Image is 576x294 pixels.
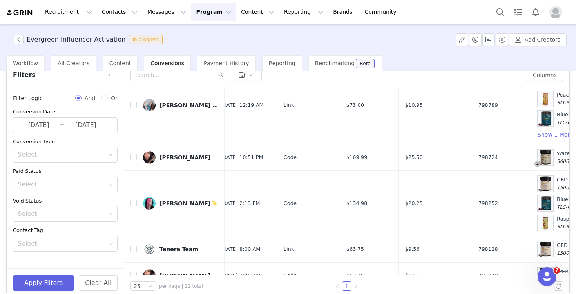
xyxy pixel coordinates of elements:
img: WatermelonGummies_750mg_Main.png [538,150,553,165]
span: [DATE] 2:46 AM [221,272,261,279]
span: $134.98 [346,199,368,207]
div: Tenere Team [159,246,198,252]
div: 25 [134,282,141,290]
span: And [82,94,98,102]
button: Profile [545,6,570,18]
span: [object Object] [14,35,166,44]
div: Conversion Date [13,108,118,116]
span: [DATE] 12:19 AM [221,101,264,109]
span: $169.99 [346,153,368,161]
a: Community [360,3,405,21]
i: icon: left [335,284,340,289]
span: Advanced Filters [13,267,65,275]
span: Code [284,199,297,207]
span: $25.50 [405,153,423,161]
button: Search [492,3,509,21]
a: [PERSON_NAME] - Survivor, advocate, keynote speaker [143,99,218,111]
span: [DATE] 8:00 AM [221,245,261,253]
div: Select [18,151,104,159]
a: [PERSON_NAME] [143,151,218,164]
img: blueberrybreeze_THC_Gummies.png [538,111,553,126]
h3: Evergreen Influencer Activation [27,35,125,44]
img: 67f4ac95-c0d5-468a-a00b-2284a824347c.jpg [143,151,156,164]
span: Filters [13,70,36,80]
button: Program [191,3,236,21]
span: Conversions [150,60,184,66]
i: icon: down [108,182,113,188]
span: In progress [129,35,163,44]
button: Messages [143,3,191,21]
button: Clear All [79,275,118,291]
span: 797349 [478,272,498,279]
button: Notifications [527,3,544,21]
button: Show 1 More [537,130,573,139]
span: Link [284,101,294,109]
a: Brands [328,3,359,21]
span: $10.95 [405,101,423,109]
span: 798724 [478,153,498,161]
span: Content [109,60,131,66]
div: [PERSON_NAME] [159,154,210,161]
div: Select [18,240,106,248]
span: per page | 22 total [159,283,203,290]
div: Void Status [13,197,118,205]
img: 0e711017-e6fe-441f-abbb-fb0d0e38a191.jpg [143,197,156,210]
a: Tasks [509,3,527,21]
span: 798252 [478,199,498,207]
div: Paid Status [13,167,118,175]
span: Benchmarking [315,60,355,66]
button: Contacts [97,3,142,21]
button: Apply Filters [13,275,74,291]
span: Reporting [269,60,295,66]
span: [DATE] 2:13 PM [221,199,260,207]
input: End date [65,120,107,130]
div: Beta [360,61,371,66]
div: [PERSON_NAME] - Survivor, advocate, keynote speaker [159,102,218,108]
span: 7 [554,267,560,274]
input: Start date [18,120,60,130]
span: Filter Logic [13,94,43,102]
button: Reporting [279,3,328,21]
span: $73.00 [346,101,364,109]
img: placeholder-profile.jpg [549,6,562,18]
img: 750_CBDSLEEPGUMMIES_MAIN_1.png [538,176,553,192]
i: icon: right [354,284,359,289]
li: Next Page [351,281,361,291]
span: Code [284,272,297,279]
span: Payment History [204,60,249,66]
a: Tenere Team [143,243,218,256]
button: Recruitment [40,3,97,21]
div: [PERSON_NAME]✨ [159,200,217,206]
a: [PERSON_NAME] [143,269,218,282]
img: blueberrybreeze_THC_Gummies.png [538,195,553,211]
div: Conversion Type [13,138,118,146]
span: $63.75 [346,272,364,279]
img: THC-Seltzer_PIT-1_2a3ff974-a605-4b99-a024-b58f26d5cafa.png [538,91,553,107]
i: icon: search [218,72,224,78]
span: 798789 [478,101,498,109]
span: $63.75 [346,245,364,253]
span: $20.25 [405,199,423,207]
img: ed8e3baf-3d2c-46f2-bc13-97b0206af21b.jpg [143,99,156,111]
span: $9.56 [405,245,420,253]
span: Code [284,153,297,161]
li: 1 [342,281,351,291]
span: Link [284,245,294,253]
div: Contact Tag [13,226,118,234]
img: THC-Seltzer_RL-1_1f61b68b-56c5-46f6-8799-ffa4d09f77bd.png [538,215,553,231]
i: icon: down [108,212,113,217]
div: Select [18,210,104,218]
img: grin logo [6,9,34,16]
span: Or [108,94,118,102]
span: All Creators [58,60,89,66]
li: Previous Page [333,281,342,291]
a: [PERSON_NAME]✨ [143,197,218,210]
span: 798128 [478,245,498,253]
img: 750_CBDSLEEPGUMMIES_MAIN_1.png [538,241,553,257]
div: [PERSON_NAME] [159,272,210,279]
button: + Add Field [81,265,118,277]
div: Select [18,181,104,188]
img: 67f4ac95-c0d5-468a-a00b-2284a824347c.jpg [143,269,156,282]
i: icon: down [108,152,113,158]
